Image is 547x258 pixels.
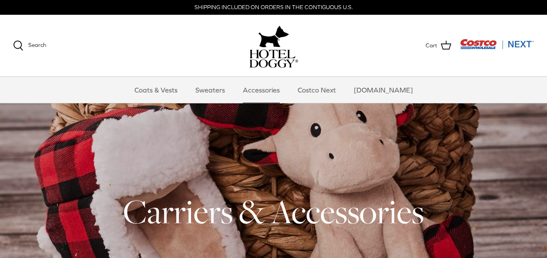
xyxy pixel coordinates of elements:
a: Sweaters [188,77,233,103]
a: [DOMAIN_NAME] [346,77,421,103]
a: Cart [426,40,451,51]
a: Search [13,40,46,51]
span: Search [28,42,46,48]
a: hoteldoggy.com hoteldoggycom [249,23,298,68]
a: Costco Next [290,77,344,103]
img: hoteldoggy.com [258,23,289,50]
h1: Carriers & Accessories [13,190,534,233]
span: Cart [426,41,437,50]
img: hoteldoggycom [249,50,298,68]
img: Costco Next [460,39,534,50]
a: Accessories [235,77,288,103]
a: Visit Costco Next [460,44,534,51]
a: Coats & Vests [127,77,185,103]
